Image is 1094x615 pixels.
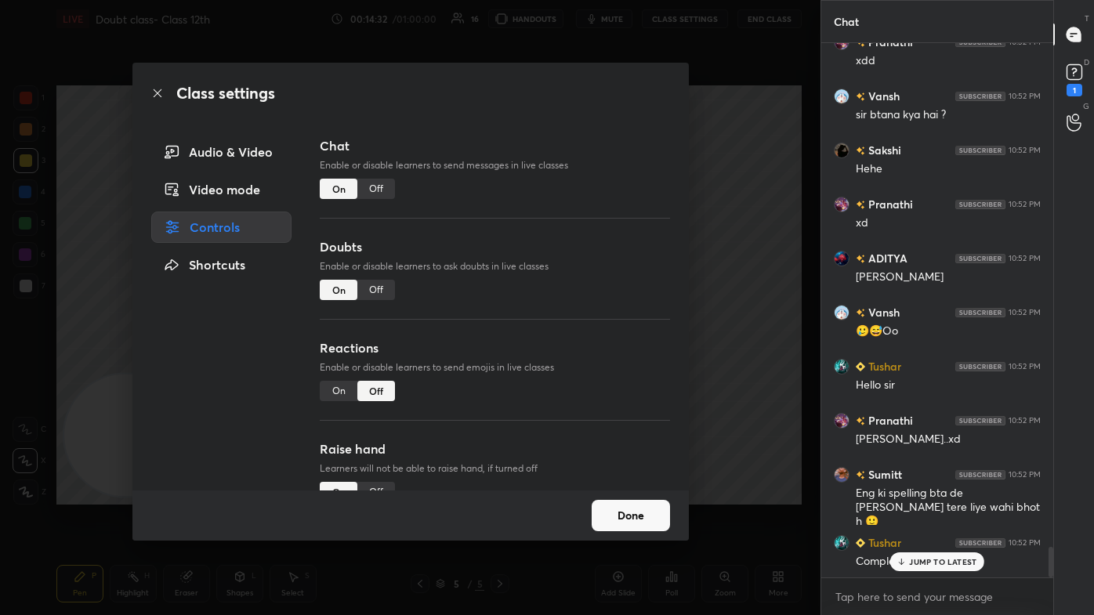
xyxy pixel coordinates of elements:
div: Off [357,381,395,401]
img: no-rating-badge.077c3623.svg [856,147,865,155]
h6: Tushar [865,534,901,551]
h6: Pranathi [865,196,913,212]
img: 7dcfb828efde48bc9a502dd9d36455b8.jpg [834,413,849,429]
div: 🥲😅Oo [856,324,1041,339]
p: T [1085,13,1089,24]
img: 4P8fHbbgJtejmAAAAAElFTkSuQmCC [955,92,1005,101]
p: G [1083,100,1089,112]
div: Video mode [151,174,292,205]
img: no-rating-badge.077c3623.svg [856,417,865,425]
img: no-rating-badge.077c3623.svg [856,38,865,47]
img: ac3344de5e374b608f8d9821b6a38ac4.jpg [834,535,849,551]
img: 1aada07e58a342c68ab3e05b4550dc01.jpg [834,305,849,320]
div: 10:52 PM [1009,308,1041,317]
p: D [1084,56,1089,68]
img: 4P8fHbbgJtejmAAAAAElFTkSuQmCC [955,538,1005,548]
img: 4P8fHbbgJtejmAAAAAElFTkSuQmCC [955,470,1005,479]
h3: Raise hand [320,440,669,458]
div: 10:52 PM [1009,254,1041,263]
img: 4P8fHbbgJtejmAAAAAElFTkSuQmCC [955,200,1005,209]
div: 10:52 PM [1009,146,1041,155]
div: Shortcuts [151,249,292,280]
div: 10:52 PM [1009,470,1041,479]
h6: Pranathi [865,412,913,429]
div: On [320,280,357,300]
img: 4P8fHbbgJtejmAAAAAElFTkSuQmCC [955,146,1005,155]
div: 10:52 PM [1009,200,1041,209]
h2: Class settings [176,81,275,105]
p: JUMP TO LATEST [909,557,976,566]
img: 4P8fHbbgJtejmAAAAAElFTkSuQmCC [955,308,1005,317]
div: 10:52 PM [1009,538,1041,548]
div: grid [821,43,1053,578]
div: [PERSON_NAME] [856,270,1041,285]
img: 4P8fHbbgJtejmAAAAAElFTkSuQmCC [955,416,1005,425]
h6: Sumitt [865,466,902,483]
img: no-rating-badge.077c3623.svg [856,471,865,479]
img: no-rating-badge.077c3623.svg [856,92,865,101]
p: Chat [821,1,871,42]
img: Learner_Badge_beginner_1_8b307cf2a0.svg [856,362,865,371]
div: xdd [856,53,1041,69]
div: On [320,179,357,199]
img: no-rating-badge.077c3623.svg [856,309,865,317]
p: Learners will not be able to raise hand, if turned off [320,461,669,476]
h6: Vansh [865,304,900,320]
img: 0ca7736864334caa9af58ad96e4d60be.jpg [834,467,849,483]
p: Enable or disable learners to ask doubts in live classes [320,259,669,273]
img: no-rating-badge.077c3623.svg [856,255,865,263]
div: Off [357,482,395,502]
img: 4P8fHbbgJtejmAAAAAElFTkSuQmCC [955,362,1005,371]
button: Done [592,500,670,531]
div: On [320,482,357,502]
img: 4P8fHbbgJtejmAAAAAElFTkSuQmCC [955,254,1005,263]
h3: Reactions [320,338,669,357]
div: On [320,381,357,401]
div: Eng ki spelling bta de [PERSON_NAME] tere liye wahi bhot h 🙂 [856,486,1041,530]
h6: Tushar [865,358,901,374]
h3: Chat [320,136,669,155]
div: 10:52 PM [1009,362,1041,371]
div: 10:52 PM [1009,92,1041,101]
div: Off [357,280,395,300]
div: Hello sir [856,378,1041,393]
div: Hehe [856,161,1041,177]
div: Audio & Video [151,136,292,168]
div: 1 [1067,84,1082,96]
img: 7dcfb828efde48bc9a502dd9d36455b8.jpg [834,197,849,212]
div: Controls [151,212,292,243]
img: Learner_Badge_beginner_1_8b307cf2a0.svg [856,538,865,548]
div: Off [357,179,395,199]
h6: ADITYA [865,250,907,266]
img: 70e51fa12e204429abbeb9d458be0b97.jpg [834,143,849,158]
p: Enable or disable learners to send messages in live classes [320,158,669,172]
h6: Vansh [865,88,900,104]
div: Complete [856,554,1041,570]
div: [PERSON_NAME]..xd [856,432,1041,447]
h6: Sakshi [865,142,901,158]
div: sir btana kya hai ? [856,107,1041,123]
div: xd [856,215,1041,231]
img: 3 [834,251,849,266]
img: no-rating-badge.077c3623.svg [856,201,865,209]
img: 1aada07e58a342c68ab3e05b4550dc01.jpg [834,89,849,104]
p: Enable or disable learners to send emojis in live classes [320,360,669,374]
img: ac3344de5e374b608f8d9821b6a38ac4.jpg [834,359,849,374]
div: 10:52 PM [1009,416,1041,425]
h3: Doubts [320,237,669,256]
